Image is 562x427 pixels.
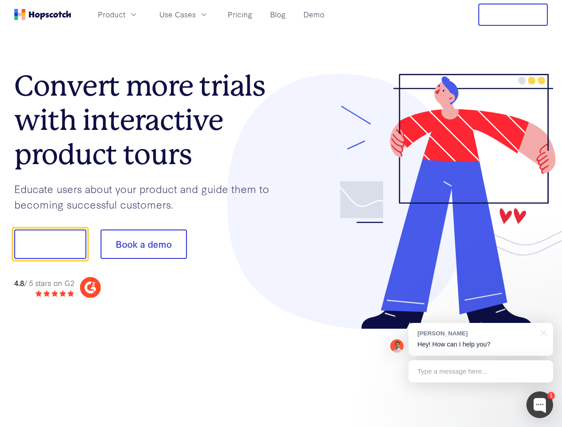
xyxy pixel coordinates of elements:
div: / 5 stars on G2 [14,278,74,289]
a: Pricing [224,7,256,22]
span: Use Cases [159,9,196,20]
button: Use Cases [154,7,214,22]
button: Show me! [14,230,86,259]
strong: 4.8 [14,278,24,288]
a: Blog [267,7,289,22]
a: Demo [300,7,328,22]
a: Home [14,9,71,20]
button: Book a demo [101,230,187,259]
img: Mark Spera [390,339,404,353]
div: [PERSON_NAME] [417,329,535,338]
p: Hey! How can I help you? [417,340,544,349]
div: 1 [547,392,555,399]
button: Free Trial [478,4,548,26]
h1: Convert more trials with interactive product tours [14,69,281,171]
span: Product [98,9,125,20]
div: Type a message here... [408,360,553,383]
button: Product [93,7,143,22]
p: Educate users about your product and guide them to becoming successful customers. [14,181,281,212]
